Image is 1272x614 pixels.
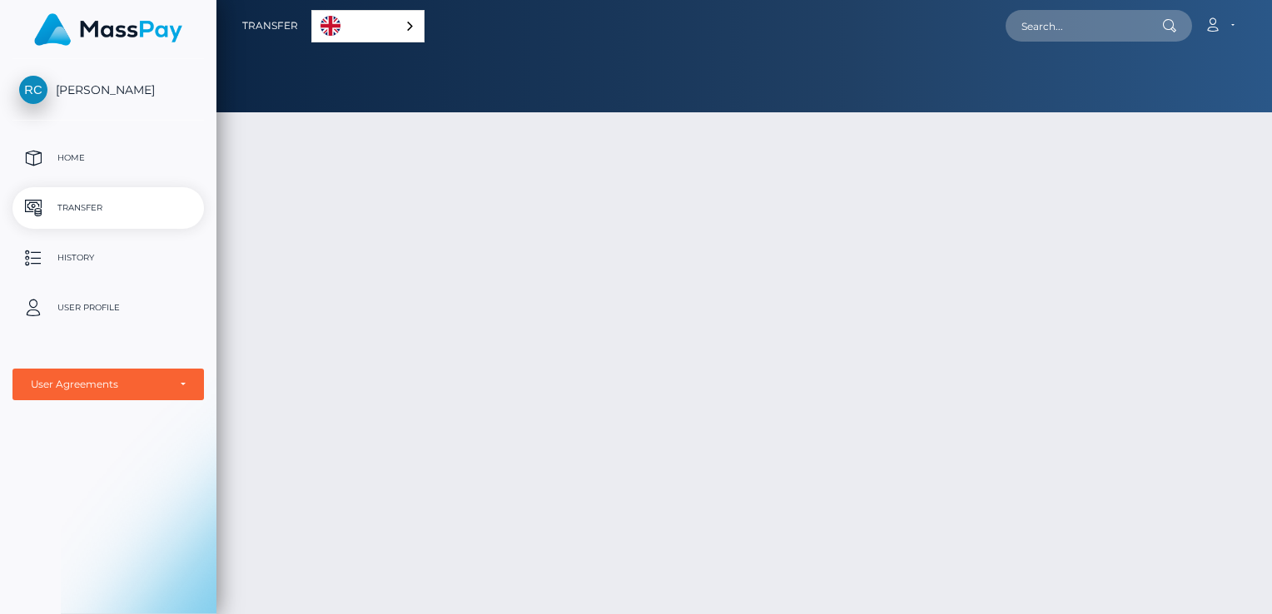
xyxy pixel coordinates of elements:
[242,8,298,43] a: Transfer
[12,82,204,97] span: [PERSON_NAME]
[312,11,424,42] a: English
[1006,10,1162,42] input: Search...
[12,287,204,329] a: User Profile
[19,196,197,220] p: Transfer
[12,137,204,179] a: Home
[31,378,167,391] div: User Agreements
[19,146,197,171] p: Home
[12,369,204,400] button: User Agreements
[34,13,182,46] img: MassPay
[12,187,204,229] a: Transfer
[12,237,204,279] a: History
[311,10,425,42] aside: Language selected: English
[19,295,197,320] p: User Profile
[19,245,197,270] p: History
[311,10,425,42] div: Language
